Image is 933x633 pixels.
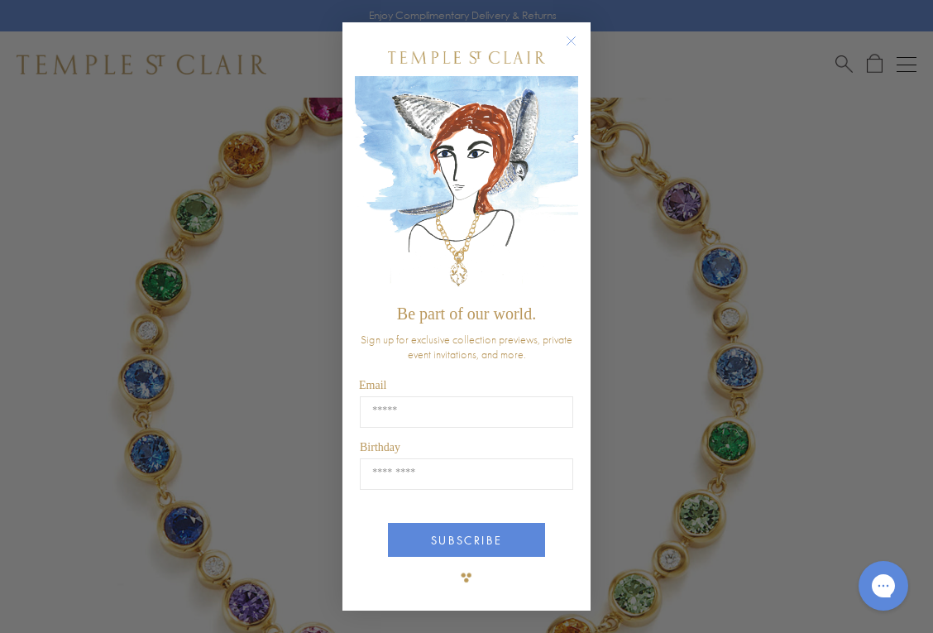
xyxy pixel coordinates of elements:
[360,396,573,428] input: Email
[450,561,483,594] img: TSC
[388,51,545,64] img: Temple St. Clair
[397,305,536,323] span: Be part of our world.
[361,332,572,362] span: Sign up for exclusive collection previews, private event invitations, and more.
[355,76,578,297] img: c4a9eb12-d91a-4d4a-8ee0-386386f4f338.jpeg
[388,523,545,557] button: SUBSCRIBE
[359,379,386,391] span: Email
[569,39,590,60] button: Close dialog
[850,555,916,616] iframe: Gorgias live chat messenger
[360,441,400,453] span: Birthday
